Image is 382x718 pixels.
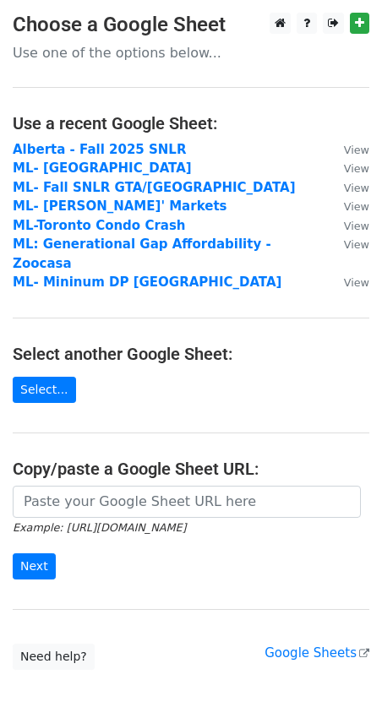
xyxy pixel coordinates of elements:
[344,144,369,156] small: View
[13,160,192,176] a: ML- [GEOGRAPHIC_DATA]
[344,238,369,251] small: View
[327,142,369,157] a: View
[344,162,369,175] small: View
[327,237,369,252] a: View
[344,200,369,213] small: View
[13,218,186,233] a: ML-Toronto Condo Crash
[13,344,369,364] h4: Select another Google Sheet:
[13,113,369,133] h4: Use a recent Google Sheet:
[13,553,56,579] input: Next
[297,637,382,718] iframe: Chat Widget
[327,218,369,233] a: View
[13,44,369,62] p: Use one of the options below...
[13,13,369,37] h3: Choose a Google Sheet
[13,142,186,157] a: Alberta - Fall 2025 SNLR
[13,180,296,195] a: ML- Fall SNLR GTA/[GEOGRAPHIC_DATA]
[327,275,369,290] a: View
[13,199,226,214] a: ML- [PERSON_NAME]' Markets
[344,276,369,289] small: View
[344,182,369,194] small: View
[344,220,369,232] small: View
[327,180,369,195] a: View
[13,275,281,290] a: ML- Mininum DP [GEOGRAPHIC_DATA]
[13,459,369,479] h4: Copy/paste a Google Sheet URL:
[13,377,76,403] a: Select...
[13,237,271,271] a: ML: Generational Gap Affordability - Zoocasa
[327,199,369,214] a: View
[13,644,95,670] a: Need help?
[265,645,369,661] a: Google Sheets
[13,486,361,518] input: Paste your Google Sheet URL here
[327,160,369,176] a: View
[13,521,186,534] small: Example: [URL][DOMAIN_NAME]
